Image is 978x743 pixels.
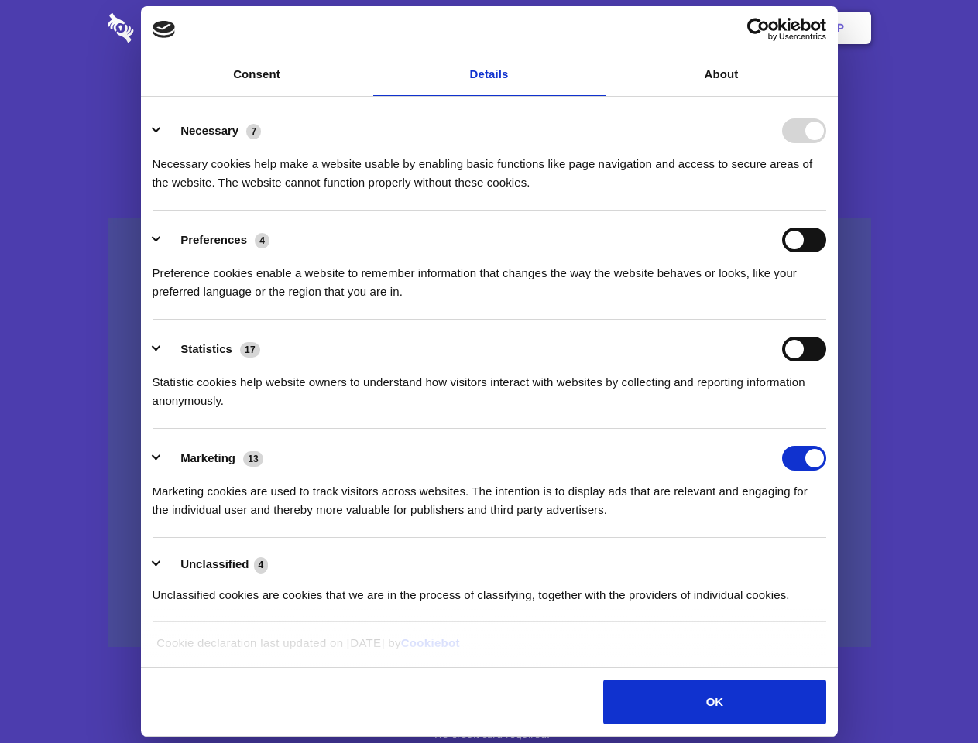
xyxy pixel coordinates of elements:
a: Wistia video thumbnail [108,218,871,648]
a: About [606,53,838,96]
button: Unclassified (4) [153,555,278,574]
div: Marketing cookies are used to track visitors across websites. The intention is to display ads tha... [153,471,826,519]
span: 17 [240,342,260,358]
a: Consent [141,53,373,96]
span: 7 [246,124,261,139]
a: Usercentrics Cookiebot - opens in a new window [691,18,826,41]
div: Unclassified cookies are cookies that we are in the process of classifying, together with the pro... [153,574,826,604]
button: Necessary (7) [153,118,271,143]
span: 4 [254,557,269,573]
div: Cookie declaration last updated on [DATE] by [145,634,833,664]
span: 13 [243,451,263,467]
iframe: Drift Widget Chat Controller [901,666,959,724]
a: Login [702,4,770,52]
a: Cookiebot [401,636,460,649]
h4: Auto-redaction of sensitive data, encrypted data sharing and self-destructing private chats. Shar... [108,141,871,192]
span: 4 [255,233,269,248]
label: Preferences [180,233,247,246]
button: Preferences (4) [153,228,280,252]
button: Marketing (13) [153,446,273,471]
img: logo-wordmark-white-trans-d4663122ce5f474addd5e946df7df03e33cb6a1c49d2221995e7729f52c070b2.svg [108,13,240,43]
button: Statistics (17) [153,337,270,361]
a: Pricing [455,4,522,52]
div: Necessary cookies help make a website usable by enabling basic functions like page navigation and... [153,143,826,192]
div: Statistic cookies help website owners to understand how visitors interact with websites by collec... [153,361,826,410]
label: Marketing [180,451,235,464]
a: Contact [628,4,699,52]
label: Necessary [180,124,238,137]
img: logo [153,21,176,38]
a: Details [373,53,606,96]
button: OK [603,680,825,724]
div: Preference cookies enable a website to remember information that changes the way the website beha... [153,252,826,301]
label: Statistics [180,342,232,355]
h1: Eliminate Slack Data Loss. [108,70,871,125]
